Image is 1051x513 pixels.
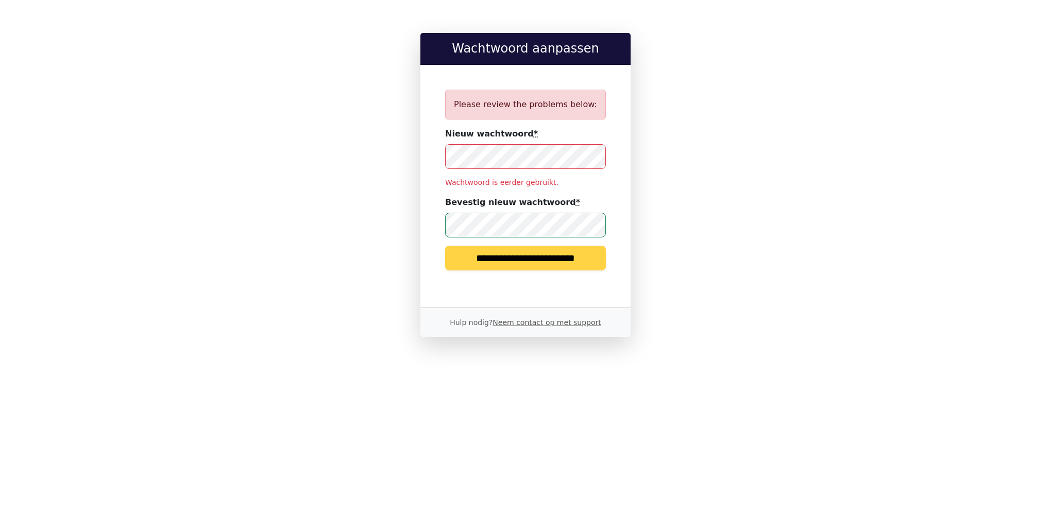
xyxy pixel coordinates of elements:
[534,129,538,139] abbr: required
[450,318,601,327] small: Hulp nodig?
[445,196,580,209] label: Bevestig nieuw wachtwoord
[445,128,538,140] label: Nieuw wachtwoord
[576,197,580,207] abbr: required
[445,177,606,188] div: Wachtwoord is eerder gebruikt.
[493,318,601,327] a: Neem contact op met support
[429,41,622,56] h2: Wachtwoord aanpassen
[445,90,606,119] div: Please review the problems below:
